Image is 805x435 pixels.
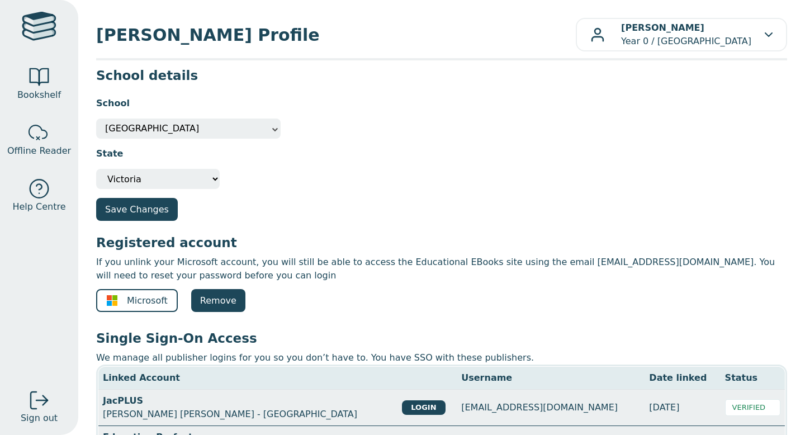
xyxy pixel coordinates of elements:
div: VERIFIED [725,399,780,416]
h3: Single Sign-On Access [96,330,787,347]
span: Rowville Secondary College [105,119,272,139]
span: Sign out [21,412,58,425]
button: [PERSON_NAME]Year 0 / [GEOGRAPHIC_DATA] [576,18,787,51]
div: [PERSON_NAME] [PERSON_NAME] - [GEOGRAPHIC_DATA] [103,394,393,421]
span: [PERSON_NAME] Profile [96,22,576,48]
button: Save Changes [96,198,178,221]
td: [DATE] [645,390,720,426]
strong: JacPLUS [103,395,143,406]
button: LOGIN [402,400,445,415]
span: Bookshelf [17,88,61,102]
th: Status [721,367,785,390]
span: Microsoft [127,294,168,308]
th: Username [457,367,645,390]
p: We manage all publisher logins for you so you don’t have to. You have SSO with these publishers. [96,351,787,365]
p: If you unlink your Microsoft account, you will still be able to access the Educational EBooks sit... [96,256,787,282]
b: [PERSON_NAME] [621,22,704,33]
th: Linked Account [98,367,397,390]
h3: School details [96,67,787,84]
td: [EMAIL_ADDRESS][DOMAIN_NAME] [457,390,645,426]
p: Year 0 / [GEOGRAPHIC_DATA] [621,21,751,48]
img: ms-symbollockup_mssymbol_19.svg [106,295,118,306]
label: School [96,97,130,110]
span: Help Centre [12,200,65,214]
a: Remove [191,289,245,312]
h3: Registered account [96,234,787,251]
span: Offline Reader [7,144,71,158]
label: State [96,147,123,160]
th: Date linked [645,367,720,390]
